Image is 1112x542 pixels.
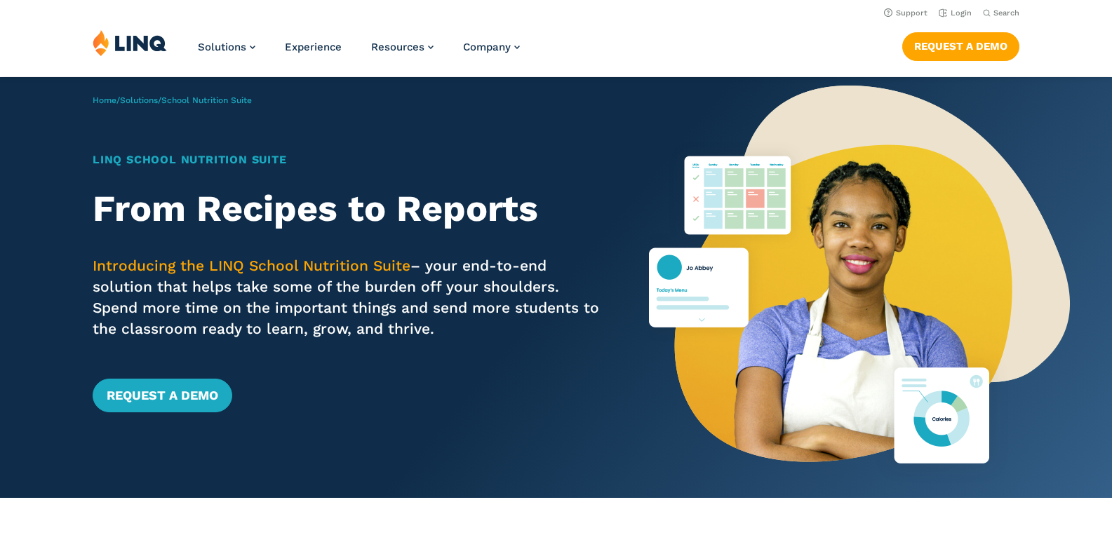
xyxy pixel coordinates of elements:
[198,41,255,53] a: Solutions
[198,29,520,76] nav: Primary Navigation
[93,95,252,105] span: / /
[371,41,424,53] span: Resources
[93,379,232,412] a: Request a Demo
[93,188,603,230] h2: From Recipes to Reports
[285,41,342,53] a: Experience
[93,255,603,339] p: – your end-to-end solution that helps take some of the burden off your shoulders. Spend more time...
[884,8,927,18] a: Support
[983,8,1019,18] button: Open Search Bar
[93,151,603,168] h1: LINQ School Nutrition Suite
[198,41,246,53] span: Solutions
[371,41,434,53] a: Resources
[902,32,1019,60] a: Request a Demo
[93,29,167,56] img: LINQ | K‑12 Software
[993,8,1019,18] span: Search
[93,95,116,105] a: Home
[939,8,972,18] a: Login
[120,95,158,105] a: Solutions
[93,257,410,274] span: Introducing the LINQ School Nutrition Suite
[649,77,1070,498] img: Nutrition Suite Launch
[463,41,511,53] span: Company
[902,29,1019,60] nav: Button Navigation
[161,95,252,105] span: School Nutrition Suite
[463,41,520,53] a: Company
